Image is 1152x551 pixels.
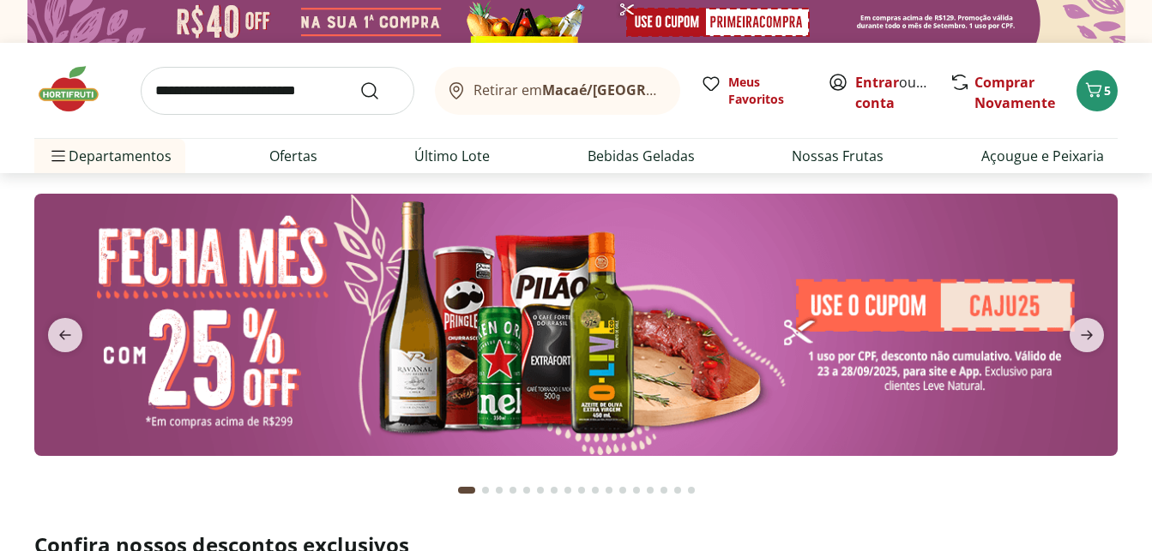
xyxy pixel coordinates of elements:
[534,470,547,511] button: Go to page 6 from fs-carousel
[435,67,680,115] button: Retirar emMacaé/[GEOGRAPHIC_DATA]
[974,73,1055,112] a: Comprar Novamente
[1077,70,1118,111] button: Carrinho
[630,470,643,511] button: Go to page 13 from fs-carousel
[657,470,671,511] button: Go to page 15 from fs-carousel
[455,470,479,511] button: Current page from fs-carousel
[701,74,807,108] a: Meus Favoritos
[855,72,932,113] span: ou
[48,135,172,177] span: Departamentos
[602,470,616,511] button: Go to page 11 from fs-carousel
[792,146,884,166] a: Nossas Frutas
[1056,318,1118,352] button: next
[643,470,657,511] button: Go to page 14 from fs-carousel
[588,470,602,511] button: Go to page 10 from fs-carousel
[547,470,561,511] button: Go to page 7 from fs-carousel
[685,470,698,511] button: Go to page 17 from fs-carousel
[506,470,520,511] button: Go to page 4 from fs-carousel
[34,194,1118,456] img: banana
[141,67,414,115] input: search
[616,470,630,511] button: Go to page 12 from fs-carousel
[269,146,317,166] a: Ofertas
[1104,82,1111,99] span: 5
[34,63,120,115] img: Hortifruti
[855,73,950,112] a: Criar conta
[492,470,506,511] button: Go to page 3 from fs-carousel
[728,74,807,108] span: Meus Favoritos
[588,146,695,166] a: Bebidas Geladas
[981,146,1104,166] a: Açougue e Peixaria
[479,470,492,511] button: Go to page 2 from fs-carousel
[48,135,69,177] button: Menu
[855,73,899,92] a: Entrar
[414,146,490,166] a: Último Lote
[520,470,534,511] button: Go to page 5 from fs-carousel
[473,82,663,98] span: Retirar em
[359,81,401,101] button: Submit Search
[34,318,96,352] button: previous
[575,470,588,511] button: Go to page 9 from fs-carousel
[561,470,575,511] button: Go to page 8 from fs-carousel
[542,81,734,99] b: Macaé/[GEOGRAPHIC_DATA]
[671,470,685,511] button: Go to page 16 from fs-carousel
